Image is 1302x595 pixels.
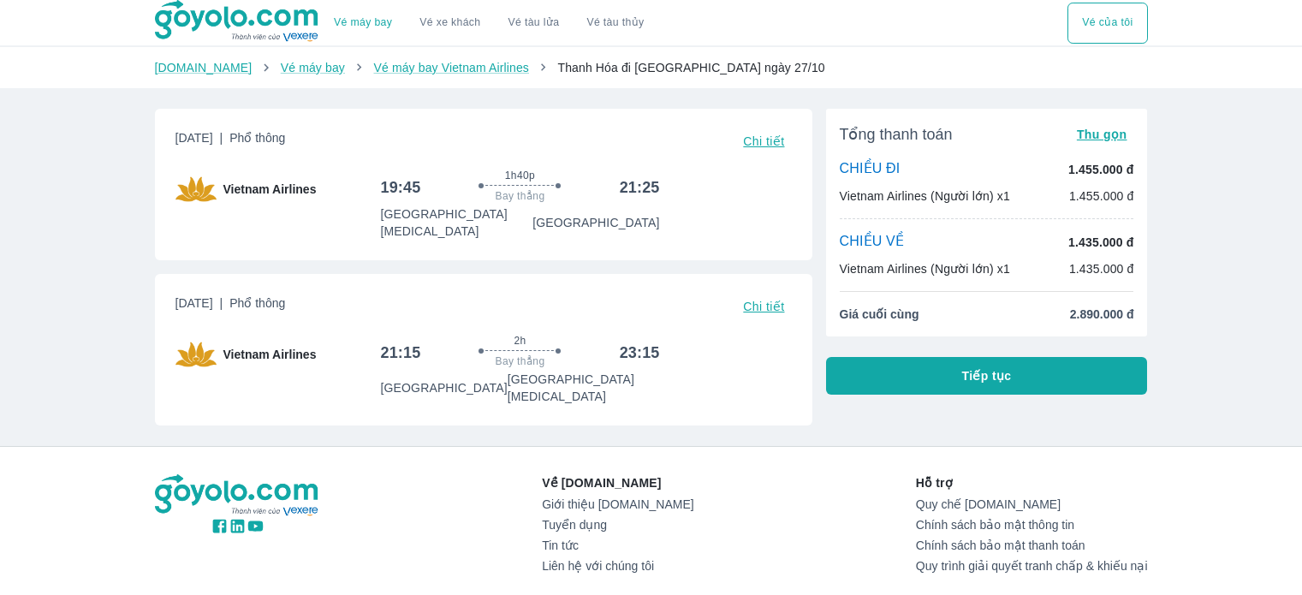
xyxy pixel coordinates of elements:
p: Vietnam Airlines (Người lớn) x1 [840,187,1010,205]
span: Giá cuối cùng [840,306,919,323]
p: [GEOGRAPHIC_DATA] [MEDICAL_DATA] [380,205,532,240]
span: Chi tiết [743,300,784,313]
span: [DATE] [175,129,286,153]
span: | [220,296,223,310]
button: Vé của tôi [1067,3,1147,44]
span: | [220,131,223,145]
button: Vé tàu thủy [573,3,657,44]
a: Vé máy bay [281,61,345,74]
p: Hỗ trợ [916,474,1148,491]
a: Liên hệ với chúng tôi [542,559,693,573]
p: Về [DOMAIN_NAME] [542,474,693,491]
a: Giới thiệu [DOMAIN_NAME] [542,497,693,511]
span: Tổng thanh toán [840,124,953,145]
button: Chi tiết [736,295,791,318]
p: 1.455.000 đ [1068,161,1133,178]
nav: breadcrumb [155,59,1148,76]
h6: 21:15 [380,342,420,363]
a: Vé máy bay [334,16,392,29]
span: Tiếp tục [962,367,1012,384]
a: Tuyển dụng [542,518,693,532]
a: Vé máy bay Vietnam Airlines [373,61,529,74]
div: choose transportation mode [1067,3,1147,44]
a: Quy chế [DOMAIN_NAME] [916,497,1148,511]
span: 2.890.000 đ [1070,306,1134,323]
button: Thu gọn [1070,122,1134,146]
a: Tin tức [542,538,693,552]
span: Bay thẳng [496,189,545,203]
p: [GEOGRAPHIC_DATA] [MEDICAL_DATA] [508,371,660,405]
p: 1.435.000 đ [1068,234,1133,251]
p: [GEOGRAPHIC_DATA] [532,214,659,231]
p: Vietnam Airlines (Người lớn) x1 [840,260,1010,277]
a: Chính sách bảo mật thông tin [916,518,1148,532]
button: Tiếp tục [826,357,1148,395]
span: Phổ thông [229,296,285,310]
span: Thu gọn [1077,128,1127,141]
span: Thanh Hóa đi [GEOGRAPHIC_DATA] ngày 27/10 [557,61,824,74]
span: 2h [514,334,526,348]
p: CHIỀU VỀ [840,233,905,252]
a: [DOMAIN_NAME] [155,61,253,74]
p: 1.455.000 đ [1069,187,1134,205]
a: Vé tàu lửa [495,3,574,44]
span: 1h40p [505,169,535,182]
p: 1.435.000 đ [1069,260,1134,277]
h6: 23:15 [620,342,660,363]
span: Vietnam Airlines [223,181,317,198]
span: Vietnam Airlines [223,346,317,363]
span: Phổ thông [229,131,285,145]
span: Chi tiết [743,134,784,148]
h6: 19:45 [380,177,420,198]
span: [DATE] [175,295,286,318]
p: CHIỀU ĐI [840,160,901,179]
p: [GEOGRAPHIC_DATA] [380,379,507,396]
span: Bay thẳng [496,354,545,368]
a: Chính sách bảo mật thanh toán [916,538,1148,552]
a: Quy trình giải quyết tranh chấp & khiếu nại [916,559,1148,573]
img: logo [155,474,321,517]
button: Chi tiết [736,129,791,153]
div: choose transportation mode [320,3,657,44]
h6: 21:25 [620,177,660,198]
a: Vé xe khách [419,16,480,29]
